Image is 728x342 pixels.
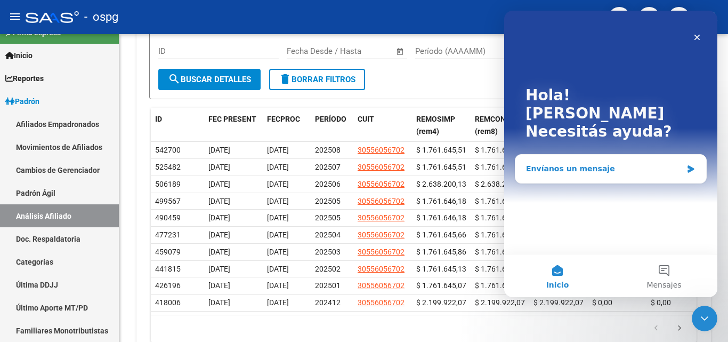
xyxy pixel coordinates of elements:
span: 506189 [155,180,181,188]
span: 202507 [315,163,341,171]
span: 30556056702 [358,180,405,188]
span: $ 1.761.646,18 [475,213,525,222]
button: Open calendar [394,45,407,58]
span: 30556056702 [358,213,405,222]
span: $ 1.761.646,18 [475,197,525,205]
span: $ 1.761.645,51 [416,163,466,171]
span: Reportes [5,73,44,84]
span: 525482 [155,163,181,171]
span: 499567 [155,197,181,205]
span: $ 1.761.645,51 [416,146,466,154]
span: [DATE] [208,163,230,171]
span: 202412 [315,298,341,307]
span: $ 1.761.646,18 [416,213,466,222]
span: [DATE] [267,197,289,205]
a: go to previous page [646,323,666,335]
span: [DATE] [208,248,230,256]
span: [DATE] [267,265,289,273]
span: [DATE] [267,180,289,188]
span: $ 2.199.922,07 [533,298,584,307]
span: $ 1.761.645,86 [416,248,466,256]
datatable-header-cell: REMOSIMP (rem4) [412,108,471,143]
span: 202505 [315,213,341,222]
span: REMCONT (rem8) [475,115,511,136]
span: 459079 [155,248,181,256]
span: $ 0,00 [592,298,612,307]
span: [DATE] [267,230,289,239]
span: $ 2.199.922,07 [416,298,466,307]
span: $ 1.761.645,51 [475,146,525,154]
span: 30556056702 [358,197,405,205]
span: 441815 [155,265,181,273]
span: [DATE] [267,163,289,171]
mat-icon: menu [9,10,21,23]
mat-icon: search [168,73,181,85]
span: 477231 [155,230,181,239]
span: [DATE] [208,197,230,205]
span: 202504 [315,230,341,239]
span: [DATE] [267,213,289,222]
span: [DATE] [267,281,289,290]
span: 202501 [315,281,341,290]
iframe: Intercom live chat [692,306,717,331]
datatable-header-cell: PERÍODO [311,108,353,143]
span: $ 1.761.645,07 [475,281,525,290]
span: [DATE] [267,298,289,307]
span: FEC PRESENT [208,115,256,123]
datatable-header-cell: CUIT [353,108,412,143]
span: $ 1.761.645,66 [416,230,466,239]
span: $ 1.761.645,66 [475,230,525,239]
span: 30556056702 [358,146,405,154]
span: $ 2.199.922,07 [475,298,525,307]
span: 542700 [155,146,181,154]
span: [DATE] [208,180,230,188]
span: 490459 [155,213,181,222]
input: Fecha inicio [287,46,330,56]
span: Inicio [5,50,33,61]
span: 30556056702 [358,248,405,256]
span: [DATE] [208,298,230,307]
span: Borrar Filtros [279,75,355,84]
span: [DATE] [267,248,289,256]
span: 30556056702 [358,265,405,273]
span: [DATE] [208,213,230,222]
span: FECPROC [267,115,300,123]
datatable-header-cell: FECPROC [263,108,311,143]
span: ID [155,115,162,123]
span: 418006 [155,298,181,307]
span: 202503 [315,248,341,256]
span: [DATE] [208,146,230,154]
iframe: Intercom live chat [504,11,717,297]
span: Padrón [5,96,39,107]
button: Buscar Detalles [158,69,261,90]
span: $ 1.761.645,86 [475,248,525,256]
span: [DATE] [208,230,230,239]
span: PERÍODO [315,115,346,123]
span: [DATE] [208,265,230,273]
span: 30556056702 [358,163,405,171]
span: 30556056702 [358,281,405,290]
span: $ 1.761.645,51 [475,163,525,171]
span: CUIT [358,115,374,123]
span: 202502 [315,265,341,273]
span: $ 1.761.645,13 [416,265,466,273]
a: go to next page [669,323,690,335]
span: 30556056702 [358,230,405,239]
span: - ospg [84,5,118,29]
datatable-header-cell: REMCONT (rem8) [471,108,529,143]
button: Borrar Filtros [269,69,365,90]
input: Fecha fin [339,46,391,56]
span: 30556056702 [358,298,405,307]
span: $ 2.638.200,13 [416,180,466,188]
datatable-header-cell: FEC PRESENT [204,108,263,143]
span: $ 0,00 [651,298,671,307]
span: 202506 [315,180,341,188]
span: Buscar Detalles [168,75,251,84]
